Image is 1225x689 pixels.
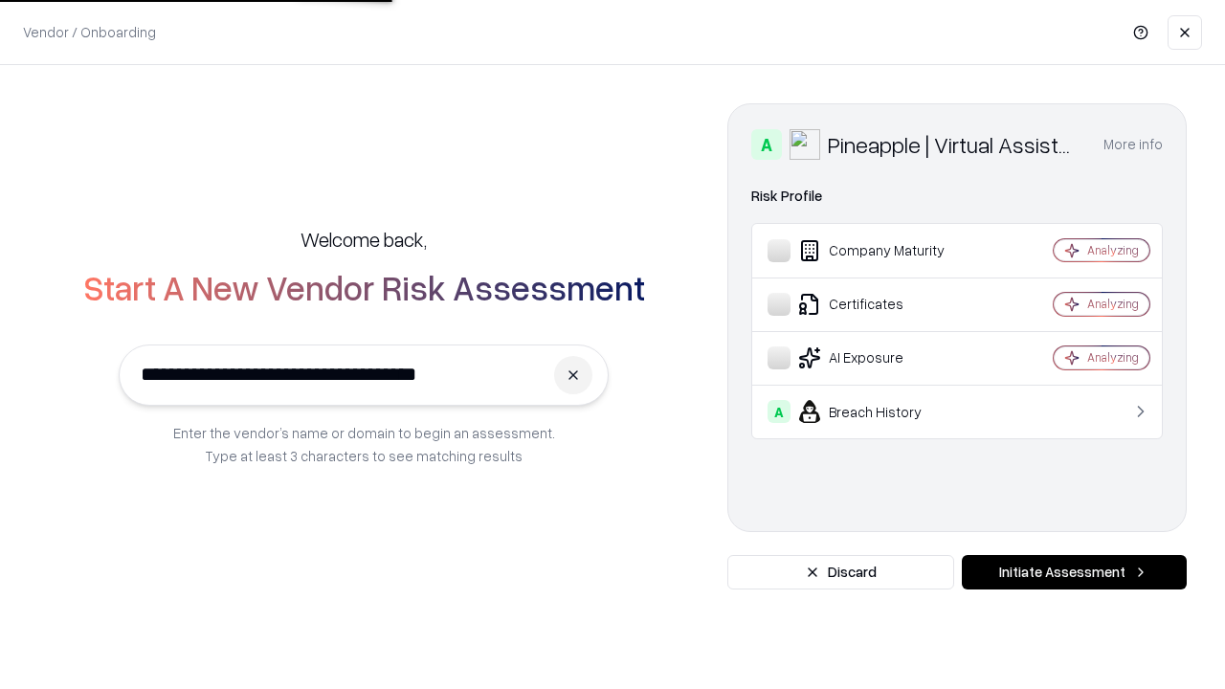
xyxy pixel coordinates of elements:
[751,185,1163,208] div: Risk Profile
[790,129,820,160] img: Pineapple | Virtual Assistant Agency
[768,293,996,316] div: Certificates
[83,268,645,306] h2: Start A New Vendor Risk Assessment
[1103,127,1163,162] button: More info
[1087,296,1139,312] div: Analyzing
[173,421,555,467] p: Enter the vendor’s name or domain to begin an assessment. Type at least 3 characters to see match...
[962,555,1187,589] button: Initiate Assessment
[768,400,996,423] div: Breach History
[1087,242,1139,258] div: Analyzing
[23,22,156,42] p: Vendor / Onboarding
[768,239,996,262] div: Company Maturity
[751,129,782,160] div: A
[828,129,1080,160] div: Pineapple | Virtual Assistant Agency
[1087,349,1139,366] div: Analyzing
[768,346,996,369] div: AI Exposure
[727,555,954,589] button: Discard
[768,400,791,423] div: A
[301,226,427,253] h5: Welcome back,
